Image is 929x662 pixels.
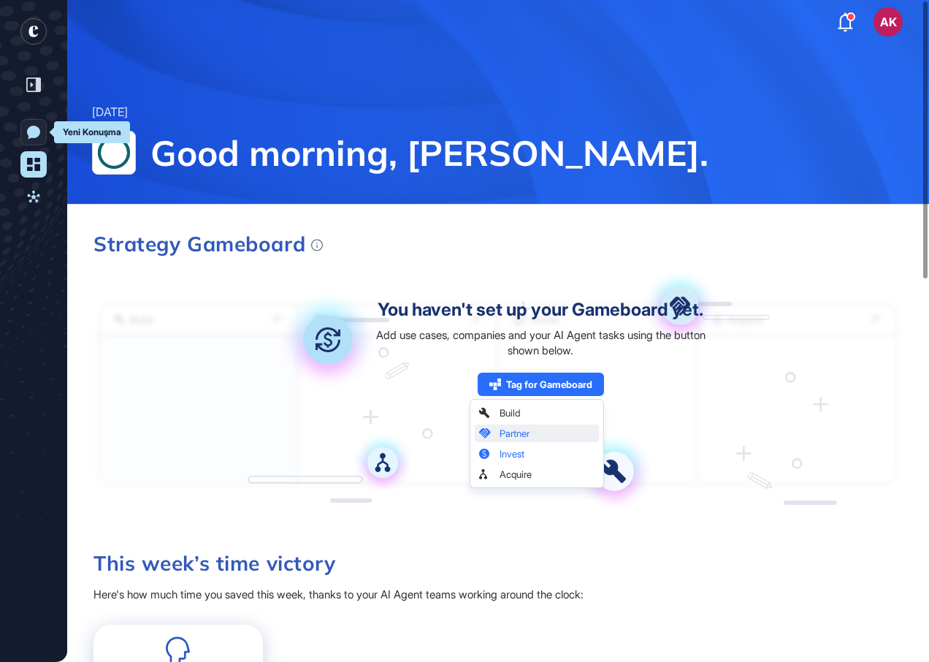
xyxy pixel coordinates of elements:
[150,131,903,175] span: Good morning, [PERSON_NAME].
[873,7,903,37] button: AK
[369,327,713,358] div: Add use cases, companies and your AI Agent tasks using the button shown below.
[20,18,47,45] div: entrapeer-logo
[93,553,903,574] h3: This week’s time victory
[280,292,376,388] img: invest.bd05944b.svg
[92,103,128,122] div: [DATE]
[643,270,716,343] img: partner.aac698ea.svg
[353,433,413,492] img: acquire.a709dd9a.svg
[20,119,47,145] a: Yeni Konuşma
[93,234,323,254] div: Strategy Gameboard
[378,301,703,319] div: You haven't set up your Gameboard yet.
[93,588,903,601] div: Here's how much time you saved this week, thanks to your AI Agent teams working around the clock:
